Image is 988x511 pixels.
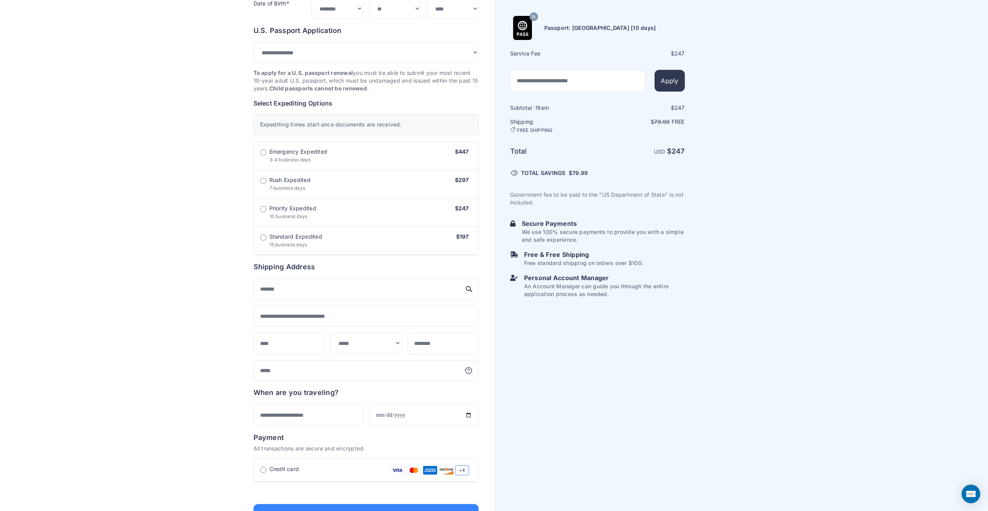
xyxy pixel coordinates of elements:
h6: When are you traveling? [254,387,339,398]
span: Priority Expedited [269,204,316,212]
span: 3-4 business days [269,157,311,163]
h6: Passport: [GEOGRAPHIC_DATA] [10 days] [544,24,656,32]
h6: Secure Payments [522,219,685,228]
p: $ [598,118,685,126]
p: An Account Manager can guide you through the entire application process as needed. [524,282,685,298]
span: 247 [674,50,685,57]
span: 1 [535,104,538,111]
p: Government fee to be paid to the "US Department of State" is not included. [510,191,685,206]
h6: Shipping [510,118,597,133]
span: $247 [455,205,469,211]
p: All transactions are secure and encrypted. [254,445,479,452]
h6: Total [510,146,597,157]
span: Emergency Expedited [269,148,328,156]
span: Rush Expedited [269,176,311,184]
h6: Service Fee [510,50,597,57]
h6: Payment [254,432,479,443]
h6: Shipping Address [254,262,479,272]
svg: More information [465,367,472,374]
img: Visa Card [390,465,405,475]
strong: Child passports cannot be renewed. [269,85,369,92]
span: $ [569,169,588,177]
img: Mastercard [406,465,421,475]
div: Expediting times start once documents are received. [254,114,479,135]
div: Open Intercom Messenger [962,485,980,503]
div: $ [598,104,685,112]
img: Product Name [510,16,535,40]
span: Free [672,118,685,125]
span: 79.99 [572,170,588,176]
strong: $ [667,147,685,155]
p: We use 100% secure payments to provide you with a simple and safe experience. [522,228,685,244]
span: $197 [456,233,469,240]
span: TOTAL SAVINGS [521,169,566,177]
span: 247 [672,147,685,155]
h6: Free & Free Shipping [524,250,643,259]
h6: Personal Account Manager [524,273,685,282]
span: $297 [455,177,469,183]
button: Apply [655,70,684,92]
strong: To apply for a U.S. passport renewal [254,69,353,76]
h6: Subtotal · item [510,104,597,112]
span: 10 [531,12,535,22]
p: Free standard shipping on orders over $100. [524,259,643,267]
span: 15 business days [269,242,307,248]
span: 79.99 [654,118,670,125]
span: USD [654,148,665,155]
p: you must be able to submit your most recent 10-year adult U.S. passport, which must be undamaged ... [254,69,479,92]
span: 7 business days [269,185,306,191]
span: FREE SHIPPING [517,127,553,133]
span: Standard Expedited [269,233,322,241]
span: +4 [455,465,469,475]
h6: U.S. Passport Application [254,25,479,36]
div: $ [598,50,685,57]
h6: Select Expediting Options [254,99,479,108]
img: Discover [439,465,454,475]
span: $447 [455,148,469,155]
span: 247 [674,104,685,111]
span: 10 business days [269,213,308,219]
span: Credit card [269,465,299,473]
img: Amex [423,465,438,475]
